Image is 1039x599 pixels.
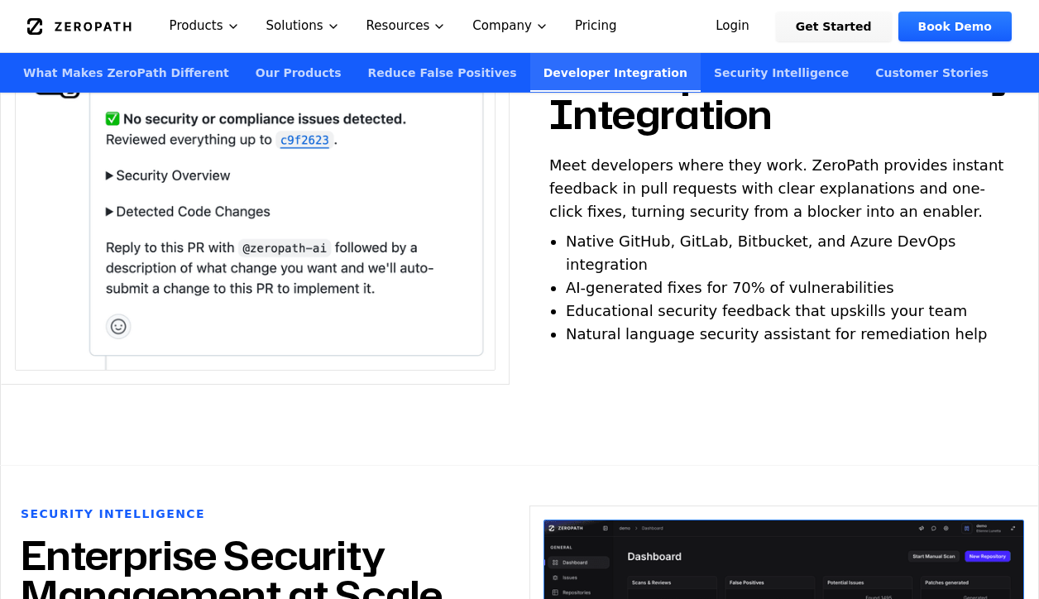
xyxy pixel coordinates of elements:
a: What Makes ZeroPath Different [10,53,242,92]
a: Security Intelligence [701,53,862,92]
a: Developer Integration [530,53,701,92]
span: AI-generated fixes for 70% of vulnerabilities [566,279,894,296]
a: Customer Stories [862,53,1002,92]
a: Our Products [242,53,355,92]
span: Educational security feedback that upskills your team [566,302,967,319]
span: Natural language security assistant for remediation help [566,325,987,343]
a: Reduce False Positives [355,53,530,92]
span: Native GitHub, GitLab, Bitbucket, and Azure DevOps integration [566,232,955,273]
h2: Developer-First Security Integration [549,55,1018,134]
img: Developer-First Security Integration [15,39,496,371]
p: Meet developers where they work. ZeroPath provides instant feedback in pull requests with clear e... [549,154,1018,223]
a: Get Started [776,12,892,41]
a: Book Demo [898,12,1012,41]
a: Login [696,12,769,41]
h6: Security Intelligence [21,506,205,522]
